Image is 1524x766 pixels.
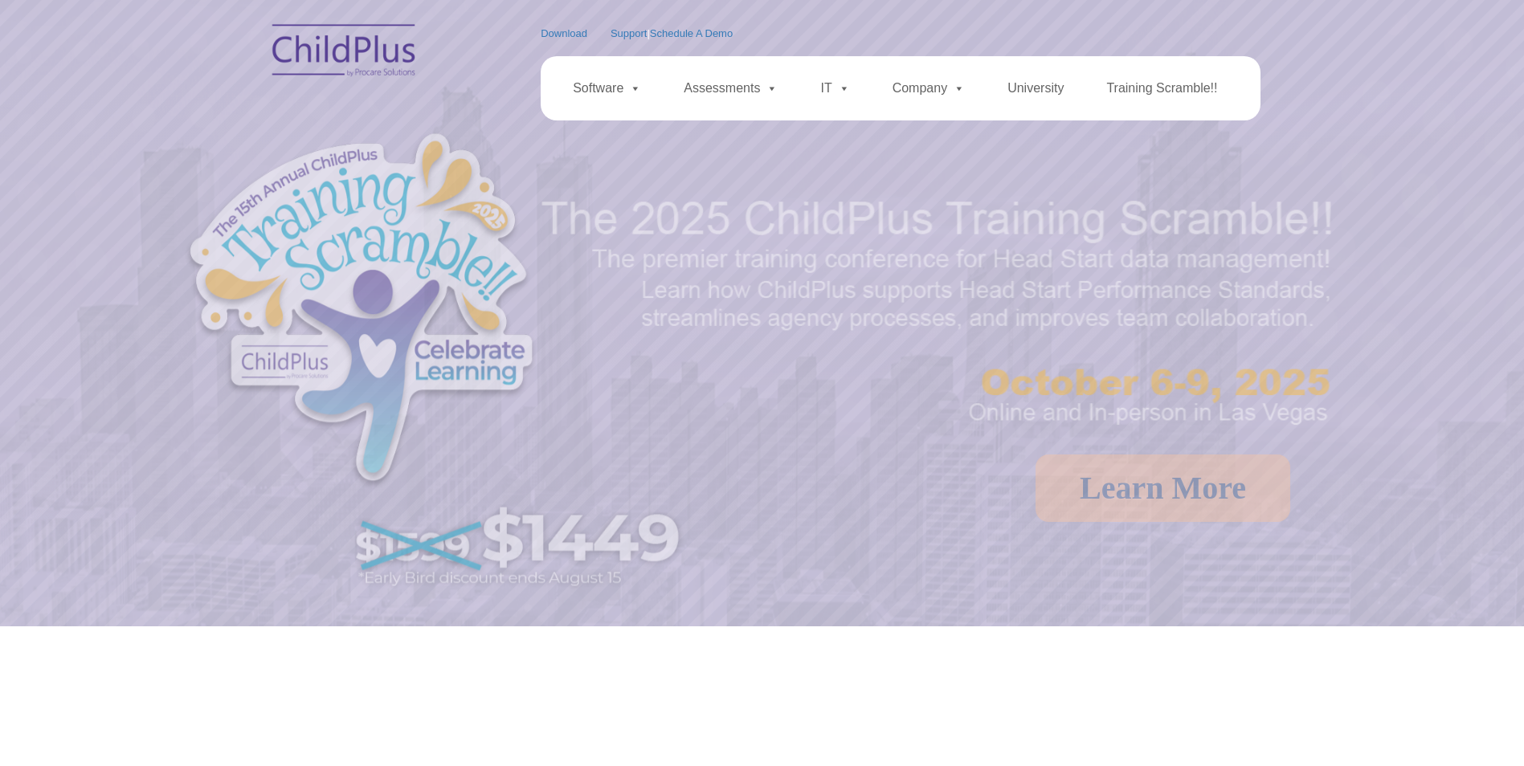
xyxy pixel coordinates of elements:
a: Learn More [1036,454,1290,522]
font: | [541,27,733,39]
a: University [991,72,1080,104]
a: Company [876,72,981,104]
a: IT [804,72,865,104]
a: Software [557,72,657,104]
img: ChildPlus by Procare Solutions [264,13,425,93]
a: Training Scramble!! [1090,72,1233,104]
a: Schedule A Demo [650,27,733,39]
a: Support [611,27,648,39]
a: Download [541,27,587,39]
a: Assessments [668,72,794,104]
